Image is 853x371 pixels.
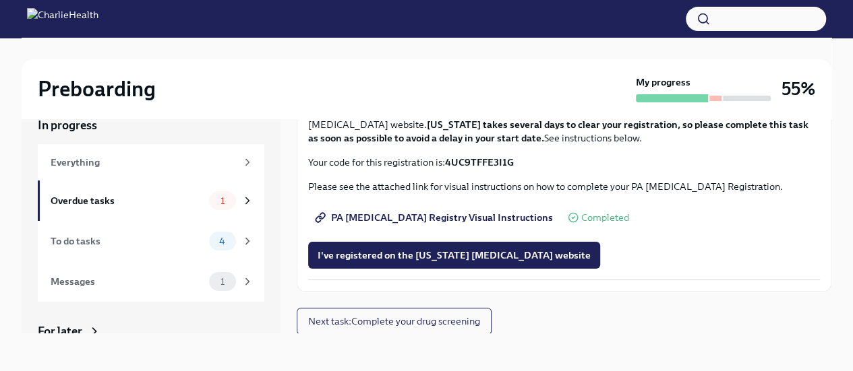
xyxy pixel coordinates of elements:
a: Overdue tasks1 [38,180,264,221]
strong: [US_STATE] takes several days to clear your registration, so please complete this task as soon as... [308,119,808,144]
p: Your code for this registration is: [308,156,820,169]
span: Completed [581,213,629,223]
span: PA [MEDICAL_DATA] Registry Visual Instructions [318,211,553,224]
a: For later [38,323,264,339]
div: Everything [51,155,236,170]
a: In progress [38,117,264,133]
div: To do tasks [51,234,204,248]
a: Everything [38,144,264,180]
a: To do tasks4 [38,221,264,261]
img: CharlieHealth [27,8,98,30]
p: Please see the attached link for visual instructions on how to complete your PA [MEDICAL_DATA] Re... [308,180,820,193]
strong: My progress [636,75,690,89]
div: Overdue tasks [51,193,204,208]
span: 4 [211,236,233,246]
a: Messages1 [38,261,264,302]
strong: 4UC9TFFE3I1G [445,156,514,168]
span: 1 [212,196,233,206]
h2: Preboarding [38,75,156,102]
button: I've registered on the [US_STATE] [MEDICAL_DATA] website [308,242,600,269]
span: Next task : Complete your drug screening [308,314,480,328]
div: For later [38,323,82,339]
span: I've registered on the [US_STATE] [MEDICAL_DATA] website [318,248,591,262]
p: We work with clients across the country in various ways, so we require everyone to register on th... [308,104,820,145]
h3: 55% [782,77,815,101]
div: Messages [51,274,204,289]
span: 1 [212,277,233,287]
button: Next task:Complete your drug screening [297,308,492,335]
a: PA [MEDICAL_DATA] Registry Visual Instructions [308,204,562,231]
